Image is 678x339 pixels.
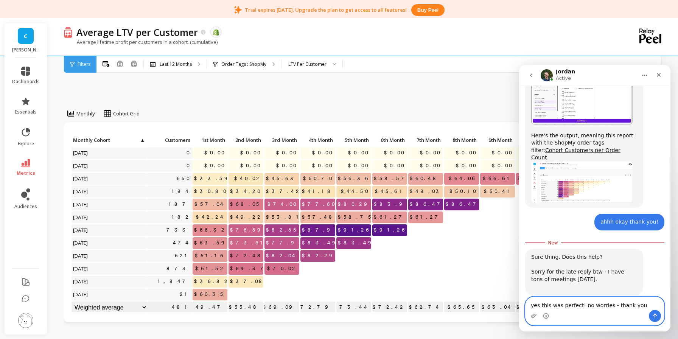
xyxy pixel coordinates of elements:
[147,135,193,145] p: Customers
[300,224,342,236] span: $87.92
[64,39,218,45] p: Average lifetime profit per customers in a cohort. (cumulative)
[192,135,228,146] div: Toggle SortBy
[72,199,90,210] span: [DATE]
[302,137,333,143] span: 4th Month
[454,160,479,171] span: $0.00
[481,173,515,184] span: $66.61
[300,211,339,223] span: $57.48
[229,276,269,287] span: $37.08
[418,160,443,171] span: $0.00
[336,237,378,249] span: $83.49
[230,137,261,143] span: 2nd Month
[408,211,445,223] span: $61.27
[264,237,306,249] span: $77.94
[383,160,407,171] span: $0.00
[338,137,369,143] span: 5th Month
[193,276,232,287] span: $36.82
[24,32,28,40] span: C
[203,147,227,159] span: $0.00
[72,237,90,249] span: [DATE]
[275,147,299,159] span: $0.00
[311,160,335,171] span: $0.00
[175,173,193,184] a: 650
[408,173,443,184] span: $60.48
[229,211,264,223] span: $49.22
[410,137,441,143] span: 7th Month
[482,186,515,197] span: $50.41
[72,276,90,287] span: [DATE]
[72,173,90,184] span: [DATE]
[448,186,479,197] span: $50.10
[194,263,227,274] span: $61.52
[113,110,140,117] span: Cohort Grid
[302,173,335,184] span: $50.70
[454,147,479,159] span: $0.00
[147,302,193,313] p: 481
[336,211,375,223] span: $58.75
[160,61,192,67] p: Last 12 Months
[72,211,90,223] span: [DATE]
[372,302,407,313] p: $72.42
[193,302,227,313] p: $49.47
[339,186,371,197] span: $44.50
[336,135,372,146] div: Toggle SortBy
[245,6,407,13] p: Trial expires [DATE]. Upgrade the plan to get access to all features!
[266,137,297,143] span: 3rd Month
[300,250,339,261] span: $82.29
[229,263,271,274] span: $69.37
[373,186,407,197] span: $45.61
[516,135,551,145] p: 10th Month
[185,147,193,159] a: 0
[76,26,198,39] p: Average LTV per Customer
[18,313,33,328] img: profile picture
[444,135,480,146] div: Toggle SortBy
[185,160,193,171] a: 0
[147,135,183,146] div: Toggle SortBy
[229,135,263,145] p: 2nd Month
[264,135,300,146] div: Toggle SortBy
[229,237,268,249] span: $73.61
[17,170,35,176] span: metrics
[482,137,513,143] span: 9th Month
[480,135,515,145] p: 9th Month
[194,137,225,143] span: 1st Month
[193,186,229,197] span: $30.80
[72,147,90,159] span: [DATE]
[516,302,551,313] p: $66.69
[490,147,515,159] span: $0.00
[447,173,479,184] span: $64.06
[193,173,235,184] span: $33.59
[480,302,515,313] p: $63.04
[516,173,552,184] span: $66.69
[76,110,95,117] span: Monthly
[347,160,371,171] span: $0.00
[193,199,227,210] span: $57.04
[72,160,90,171] span: [DATE]
[193,250,227,261] span: $61.16
[264,173,300,184] span: $45.63
[300,302,335,313] p: $72.79
[372,199,417,210] span: $83.97
[372,224,409,236] span: $91.26
[383,147,407,159] span: $0.00
[178,289,193,300] a: 21
[72,186,90,197] span: [DATE]
[193,135,227,145] p: 1st Month
[300,186,337,197] span: $41.18
[519,65,670,331] iframe: Intercom live chat
[72,250,90,261] span: [DATE]
[18,141,34,147] span: explore
[165,224,193,236] a: 733
[444,135,479,145] p: 8th Month
[408,199,447,210] span: $86.47
[193,237,232,249] span: $63.59
[336,135,371,145] p: 5th Month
